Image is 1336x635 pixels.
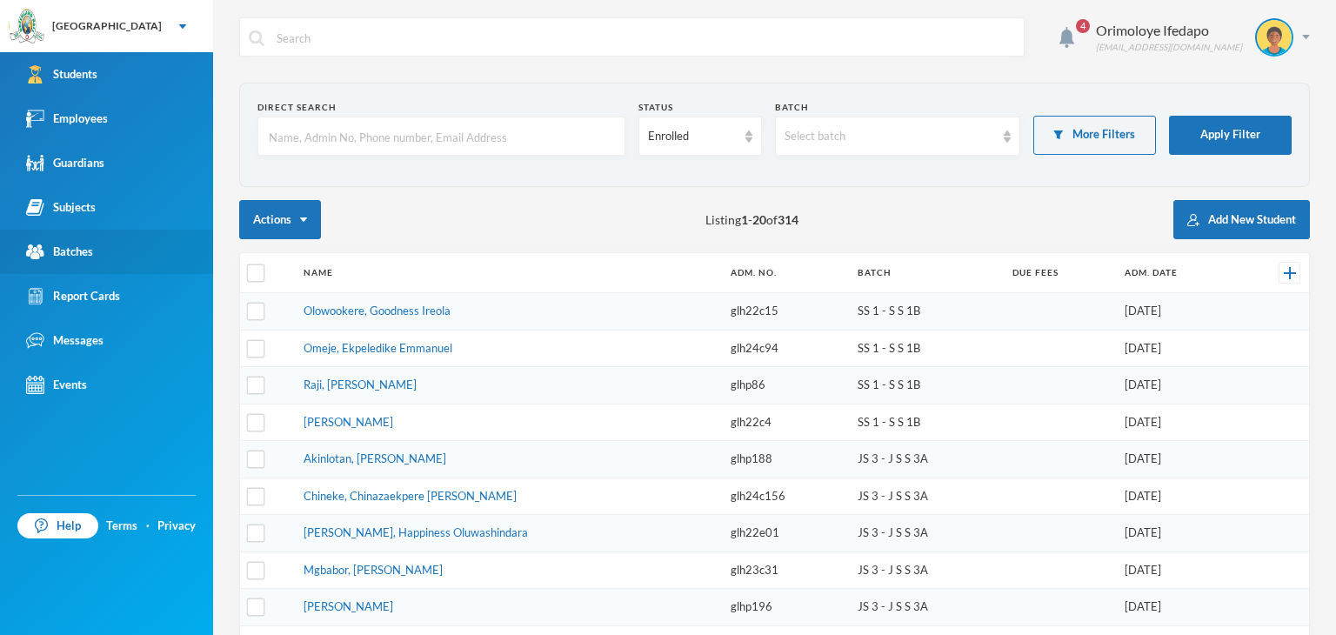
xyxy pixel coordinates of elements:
[304,304,451,317] a: Olowookere, Goodness Ireola
[722,330,849,367] td: glh24c94
[146,518,150,535] div: ·
[26,243,93,261] div: Batches
[849,293,1004,331] td: SS 1 - S S 1B
[1116,551,1240,589] td: [DATE]
[10,10,44,44] img: logo
[1004,253,1116,293] th: Due Fees
[1096,41,1242,54] div: [EMAIL_ADDRESS][DOMAIN_NAME]
[1173,200,1310,239] button: Add New Student
[785,128,995,145] div: Select batch
[304,599,393,613] a: [PERSON_NAME]
[257,101,625,114] div: Direct Search
[1257,20,1292,55] img: STUDENT
[849,404,1004,441] td: SS 1 - S S 1B
[26,154,104,172] div: Guardians
[722,515,849,552] td: glh22e01
[304,525,528,539] a: [PERSON_NAME], Happiness Oluwashindara
[778,212,798,227] b: 314
[849,330,1004,367] td: SS 1 - S S 1B
[157,518,196,535] a: Privacy
[1116,589,1240,626] td: [DATE]
[304,451,446,465] a: Akinlotan, [PERSON_NAME]
[741,212,748,227] b: 1
[722,441,849,478] td: glhp188
[1116,367,1240,404] td: [DATE]
[849,478,1004,515] td: JS 3 - J S S 3A
[267,117,616,157] input: Name, Admin No, Phone number, Email Address
[249,30,264,46] img: search
[1169,116,1292,155] button: Apply Filter
[638,101,761,114] div: Status
[52,18,162,34] div: [GEOGRAPHIC_DATA]
[1116,441,1240,478] td: [DATE]
[1116,404,1240,441] td: [DATE]
[304,378,417,391] a: Raji, [PERSON_NAME]
[722,293,849,331] td: glh22c15
[849,589,1004,626] td: JS 3 - J S S 3A
[304,341,452,355] a: Omeje, Ekpeledike Emmanuel
[722,551,849,589] td: glh23c31
[722,367,849,404] td: glhp86
[26,331,104,350] div: Messages
[705,211,798,229] span: Listing - of
[722,589,849,626] td: glhp196
[304,415,393,429] a: [PERSON_NAME]
[106,518,137,535] a: Terms
[1284,267,1296,279] img: +
[1116,330,1240,367] td: [DATE]
[849,253,1004,293] th: Batch
[849,441,1004,478] td: JS 3 - J S S 3A
[26,65,97,84] div: Students
[849,551,1004,589] td: JS 3 - J S S 3A
[648,128,736,145] div: Enrolled
[1116,253,1240,293] th: Adm. Date
[304,489,517,503] a: Chineke, Chinazaekpere [PERSON_NAME]
[722,478,849,515] td: glh24c156
[1076,19,1090,33] span: 4
[1116,478,1240,515] td: [DATE]
[1096,20,1242,41] div: Orimoloye Ifedapo
[17,513,98,539] a: Help
[722,253,849,293] th: Adm. No.
[304,563,443,577] a: Mgbabor, [PERSON_NAME]
[722,404,849,441] td: glh22c4
[1116,515,1240,552] td: [DATE]
[275,18,1015,57] input: Search
[775,101,1020,114] div: Batch
[752,212,766,227] b: 20
[26,287,120,305] div: Report Cards
[26,376,87,394] div: Events
[239,200,321,239] button: Actions
[1033,116,1156,155] button: More Filters
[1116,293,1240,331] td: [DATE]
[26,198,96,217] div: Subjects
[26,110,108,128] div: Employees
[295,253,721,293] th: Name
[849,515,1004,552] td: JS 3 - J S S 3A
[849,367,1004,404] td: SS 1 - S S 1B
